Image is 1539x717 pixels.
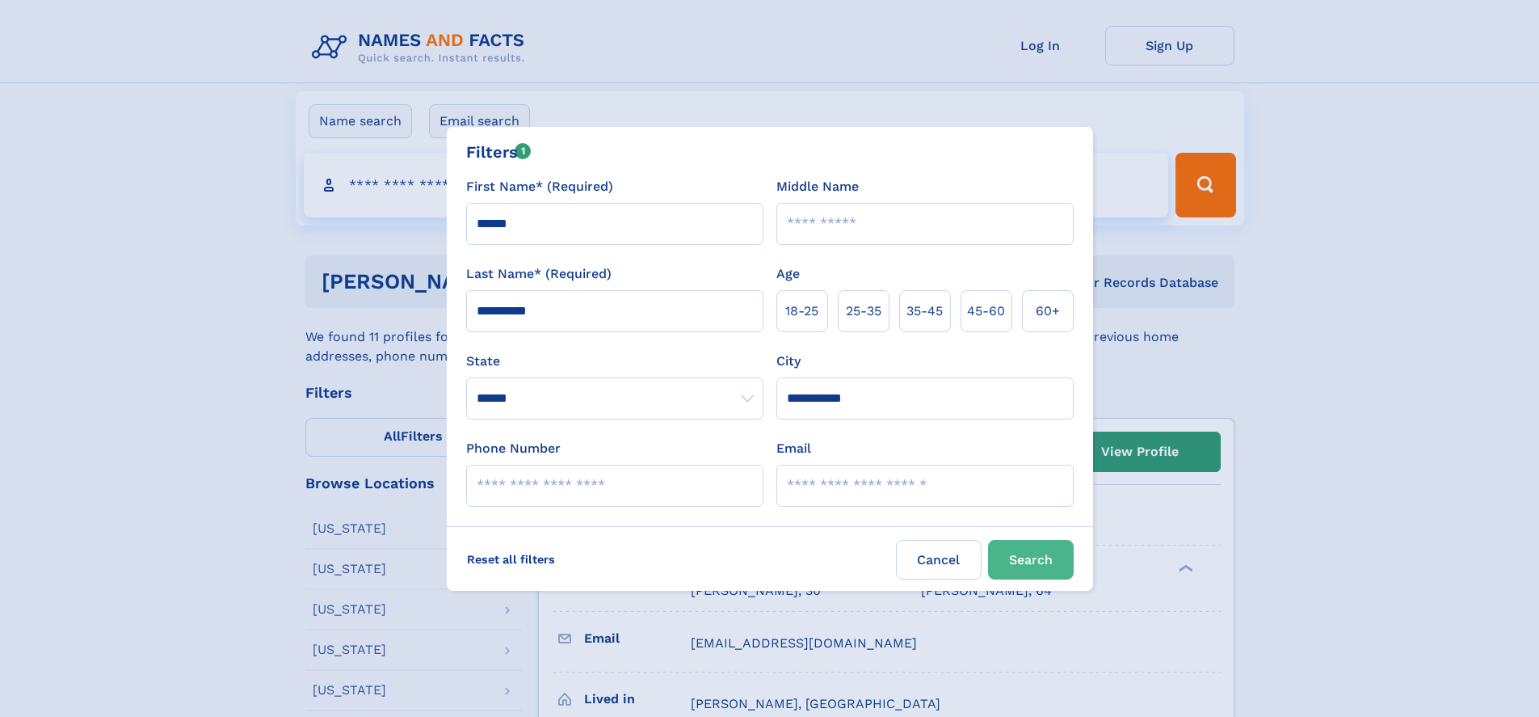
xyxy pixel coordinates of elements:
[785,302,818,321] span: 18‑25
[988,540,1074,580] button: Search
[896,540,982,580] label: Cancel
[776,177,859,196] label: Middle Name
[466,439,561,458] label: Phone Number
[466,352,763,371] label: State
[466,140,532,164] div: Filters
[456,540,566,579] label: Reset all filters
[776,352,801,371] label: City
[846,302,881,321] span: 25‑35
[776,264,800,284] label: Age
[1036,302,1060,321] span: 60+
[967,302,1005,321] span: 45‑60
[906,302,943,321] span: 35‑45
[776,439,811,458] label: Email
[466,177,613,196] label: First Name* (Required)
[466,264,612,284] label: Last Name* (Required)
